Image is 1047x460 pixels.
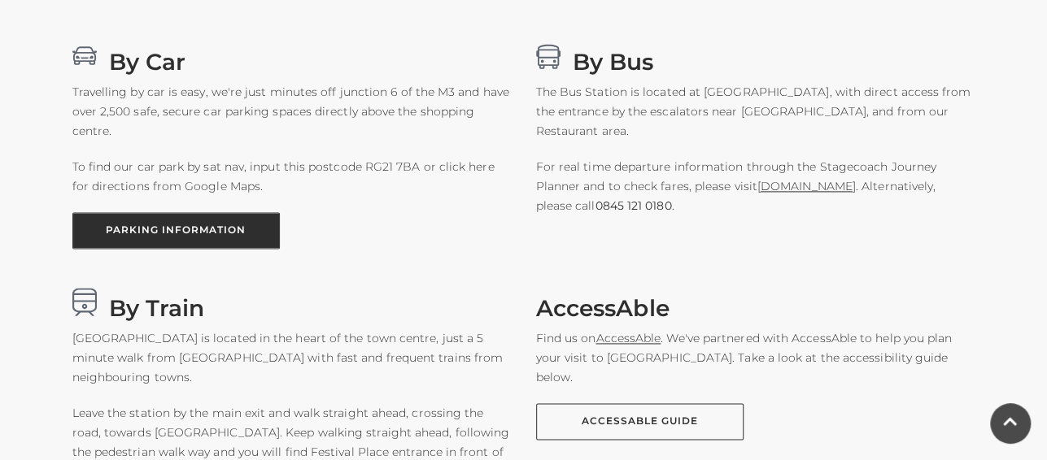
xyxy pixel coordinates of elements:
[536,41,975,70] h3: By Bus
[536,82,975,141] p: The Bus Station is located at [GEOGRAPHIC_DATA], with direct access from the entrance by the esca...
[595,331,661,345] a: AccessAble
[72,41,512,70] h3: By Car
[72,288,512,316] h3: By Train
[536,157,975,215] p: For real time departure information through the Stagecoach Journey Planner and to check fares, pl...
[72,82,512,141] p: Travelling by car is easy, we're just minutes off junction 6 of the M3 and have over 2,500 safe, ...
[72,328,512,387] p: [GEOGRAPHIC_DATA] is located in the heart of the town centre, just a 5 minute walk from [GEOGRAPH...
[595,196,671,215] a: 0845 121 0180
[72,157,512,196] p: To find our car park by sat nav, input this postcode RG21 7BA or click here for directions from G...
[72,212,280,249] a: PARKING INFORMATION
[536,403,744,440] a: AccessAble Guide
[536,288,975,316] h3: AccessAble
[536,328,975,387] p: Find us on . We've partnered with AccessAble to help you plan your visit to [GEOGRAPHIC_DATA]. Ta...
[757,179,856,193] a: [DOMAIN_NAME]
